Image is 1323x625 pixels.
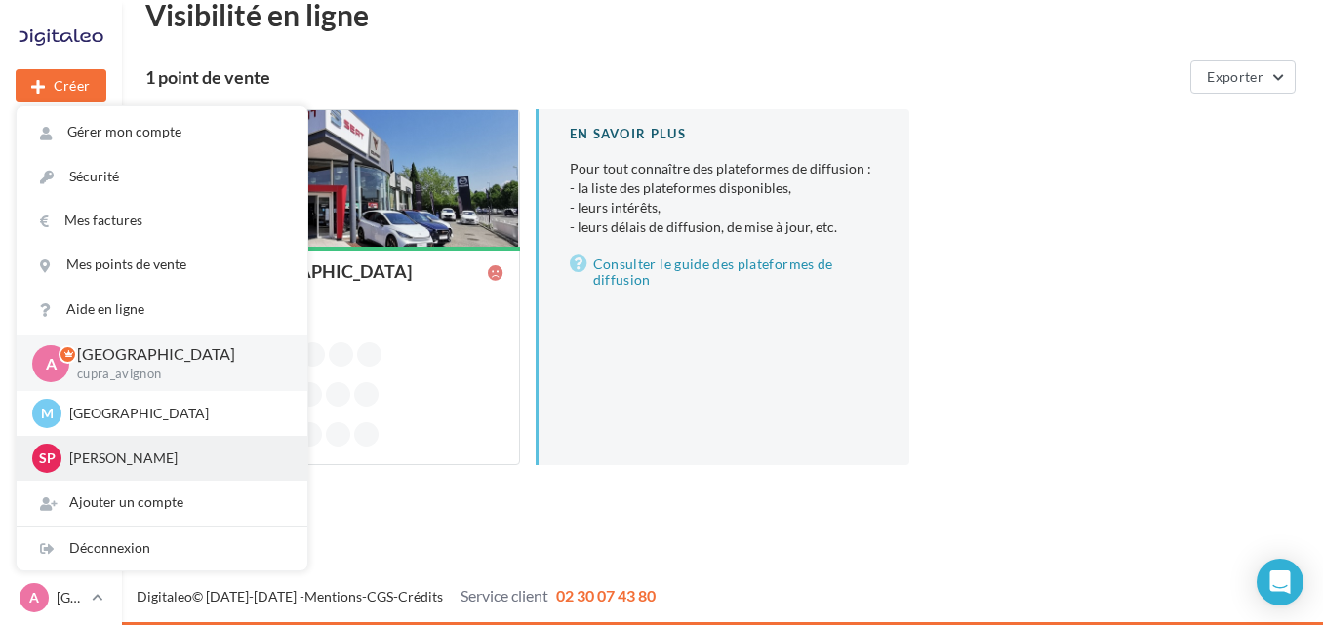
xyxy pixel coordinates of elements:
[39,449,56,468] span: Sp
[570,178,879,198] li: - la liste des plateformes disponibles,
[46,352,57,374] span: A
[17,288,307,332] a: Aide en ligne
[69,404,284,423] p: [GEOGRAPHIC_DATA]
[1257,559,1303,605] div: Open Intercom Messenger
[556,586,656,605] span: 02 30 07 43 80
[570,198,879,217] li: - leurs intérêts,
[570,217,879,237] li: - leurs délais de diffusion, de mise à jour, etc.
[77,366,276,383] p: cupra_avignon
[17,155,307,199] a: Sécurité
[41,404,54,423] span: M
[145,68,1183,86] div: 1 point de vente
[570,253,879,292] a: Consulter le guide des plateformes de diffusion
[17,199,307,243] a: Mes factures
[1207,68,1263,85] span: Exporter
[570,159,879,237] p: Pour tout connaître des plateformes de diffusion :
[16,579,106,616] a: A [GEOGRAPHIC_DATA]
[17,110,307,154] a: Gérer mon compte
[17,243,307,287] a: Mes points de vente
[69,449,284,468] p: [PERSON_NAME]
[57,588,84,607] p: [GEOGRAPHIC_DATA]
[17,481,307,525] div: Ajouter un compte
[17,527,307,570] div: Déconnexion
[162,283,503,306] a: 47 avis
[16,69,106,102] div: Nouvelle campagne
[461,586,548,605] span: Service client
[570,125,879,143] div: En savoir plus
[29,588,39,607] span: A
[137,588,656,605] span: © [DATE]-[DATE] - - -
[16,69,106,102] button: Créer
[1190,60,1296,94] button: Exporter
[304,588,362,605] a: Mentions
[367,588,393,605] a: CGS
[398,588,443,605] a: Crédits
[77,343,276,366] p: [GEOGRAPHIC_DATA]
[137,588,192,605] a: Digitaleo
